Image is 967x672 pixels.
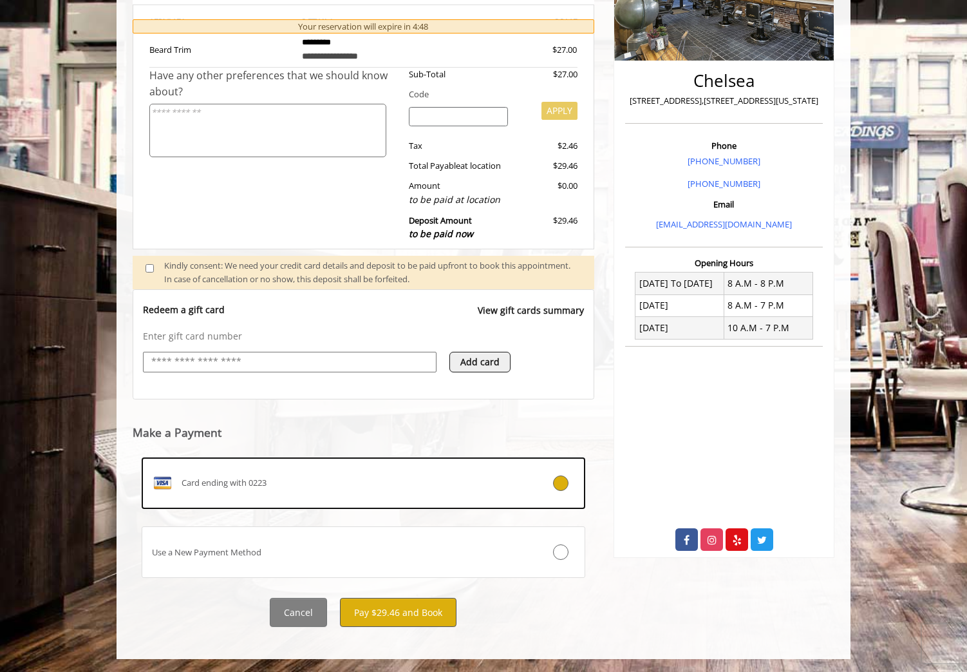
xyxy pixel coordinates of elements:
label: Use a New Payment Method [142,526,585,578]
p: Redeem a gift card [143,303,225,316]
th: SERVICE [149,15,292,30]
div: Your reservation will expire in 4:48 [133,19,594,34]
div: to be paid at location [409,193,509,207]
h3: Email [628,200,820,209]
td: [DATE] To [DATE] [635,273,724,294]
th: PRICE [435,15,577,30]
div: $27.00 [518,68,577,81]
td: [DATE] [635,294,724,316]
a: View gift cards summary [478,303,584,330]
a: [PHONE_NUMBER] [688,178,760,189]
td: Beard Trim [149,30,292,68]
td: 10 A.M - 7 P.M [724,317,812,339]
td: 8 A.M - 7 P.M [724,294,812,316]
div: $29.46 [518,214,577,242]
h3: Phone [628,141,820,150]
button: Pay $29.46 and Book [340,598,456,627]
div: Have any other preferences that we should know about? [149,68,399,101]
div: $0.00 [518,179,577,207]
span: to be paid now [409,227,473,240]
label: Make a Payment [133,427,221,439]
div: $2.46 [518,139,577,153]
span: S [181,16,185,28]
button: Cancel [270,598,327,627]
td: 8 A.M - 8 P.M [724,273,812,294]
div: Code [399,88,577,101]
div: $29.46 [518,159,577,173]
button: APPLY [541,102,577,120]
img: VISA [152,473,173,494]
div: Kindly consent: We need your credit card details and deposit to be paid upfront to book this appo... [164,259,581,286]
p: [STREET_ADDRESS],[STREET_ADDRESS][US_STATE] [628,94,820,108]
h3: Opening Hours [625,258,823,267]
div: $27.00 [506,43,577,57]
a: [EMAIL_ADDRESS][DOMAIN_NAME] [656,218,792,230]
h2: Chelsea [628,72,820,90]
b: Deposit Amount [409,215,473,240]
td: [DATE] [635,317,724,339]
p: Enter gift card number [143,330,584,343]
span: at location [460,160,501,171]
button: Add card [449,352,511,372]
th: DETAILS [292,15,435,30]
div: Tax [399,139,518,153]
span: Card ending with 0223 [182,476,267,490]
div: Sub-Total [399,68,518,81]
div: Total Payable [399,159,518,173]
a: [PHONE_NUMBER] [688,155,760,167]
div: Amount [399,179,518,207]
div: Use a New Payment Method [142,546,511,559]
